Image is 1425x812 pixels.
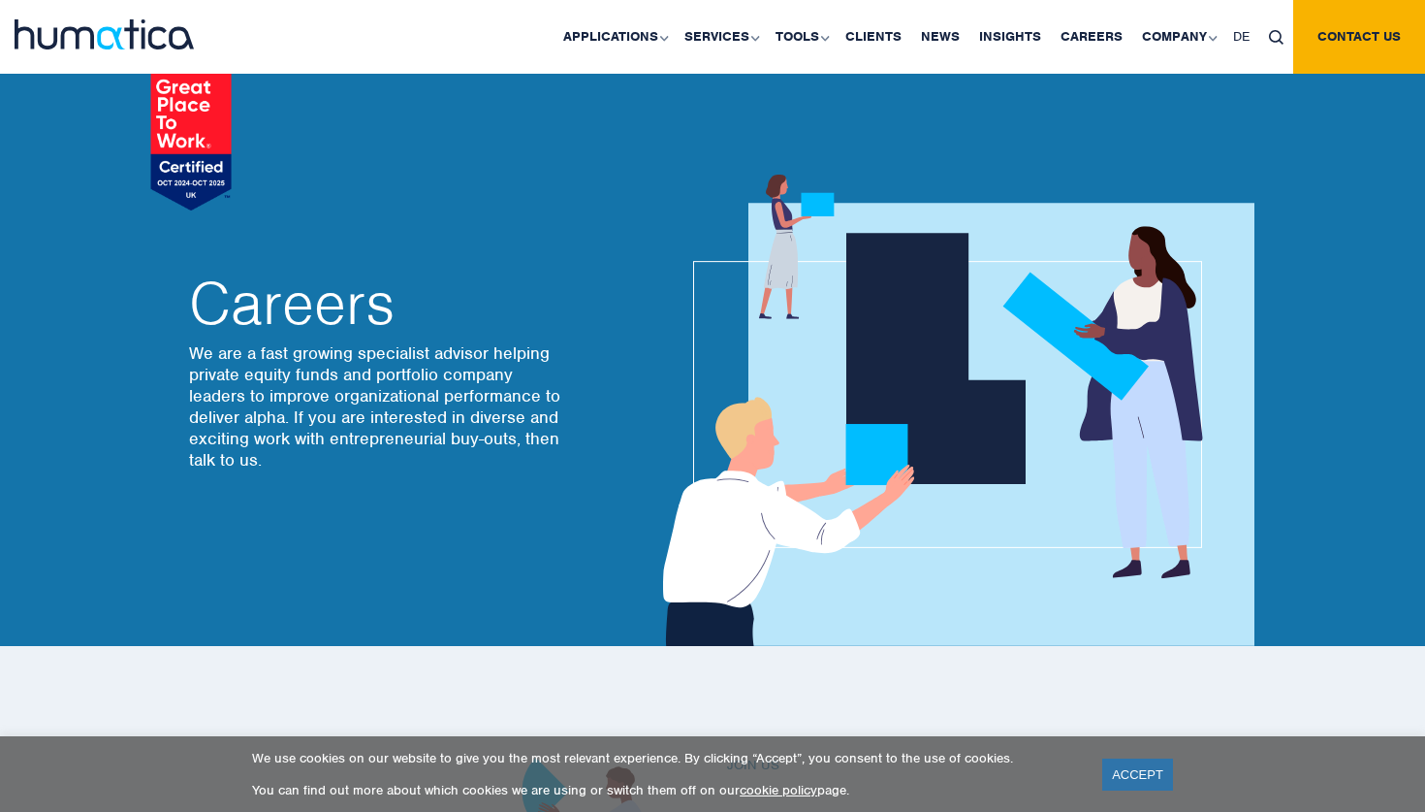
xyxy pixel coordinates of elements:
h2: Careers [189,275,567,333]
span: DE [1233,28,1250,45]
a: cookie policy [740,782,817,798]
p: You can find out more about which cookies we are using or switch them off on our page. [252,782,1078,798]
img: search_icon [1269,30,1283,45]
p: We use cookies on our website to give you the most relevant experience. By clicking “Accept”, you... [252,750,1078,766]
img: about_banner1 [645,175,1254,646]
img: logo [15,19,194,49]
p: We are a fast growing specialist advisor helping private equity funds and portfolio company leade... [189,342,567,471]
a: ACCEPT [1102,759,1173,791]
